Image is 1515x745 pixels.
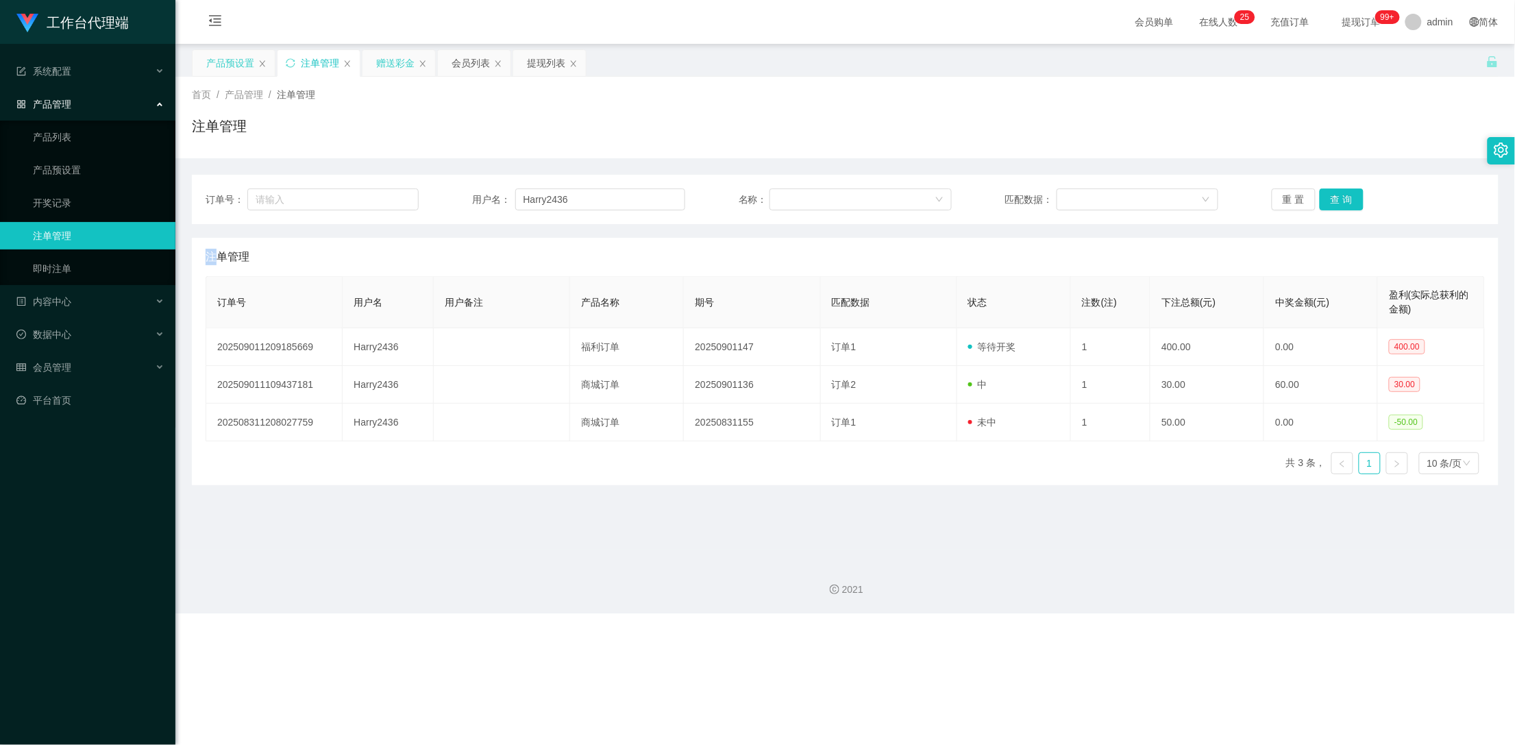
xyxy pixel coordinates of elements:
td: 400.00 [1150,328,1264,366]
i: 图标: global [1470,17,1479,27]
span: 盈利(实际总获利的金额) [1389,289,1469,315]
li: 共 3 条， [1286,452,1326,474]
td: 60.00 [1264,366,1378,404]
a: 1 [1359,453,1380,474]
i: 图标: down [935,195,944,205]
span: 名称： [739,193,769,207]
span: 提现订单 [1335,17,1388,27]
span: 状态 [968,297,987,308]
span: 订单号 [217,297,246,308]
div: 注单管理 [301,50,339,76]
i: 图标: down [1463,459,1471,469]
span: -50.00 [1389,415,1423,430]
td: 商城订单 [570,404,684,441]
span: 订单2 [832,379,857,390]
span: / [217,89,219,100]
i: 图标: close [494,60,502,68]
span: 订单号： [206,193,247,207]
span: 数据中心 [16,329,71,340]
i: 图标: sync [286,58,295,68]
span: 用户名： [472,193,515,207]
span: / [269,89,271,100]
td: 20250901147 [684,328,820,366]
div: 提现列表 [527,50,565,76]
button: 重 置 [1272,188,1316,210]
td: 202508311208027759 [206,404,343,441]
i: 图标: profile [16,297,26,306]
a: 即时注单 [33,255,164,282]
span: 匹配数据： [1005,193,1057,207]
i: 图标: close [258,60,267,68]
span: 订单1 [832,417,857,428]
h1: 工作台代理端 [47,1,129,45]
span: 系统配置 [16,66,71,77]
td: 0.00 [1264,328,1378,366]
span: 中奖金额(元) [1275,297,1329,308]
td: 1 [1071,404,1150,441]
i: 图标: close [419,60,427,68]
h1: 注单管理 [192,116,247,136]
div: 会员列表 [452,50,490,76]
div: 2021 [186,583,1504,597]
a: 产品预设置 [33,156,164,184]
i: 图标: appstore-o [16,99,26,109]
i: 图标: left [1338,460,1346,468]
span: 产品管理 [225,89,263,100]
td: Harry2436 [343,328,434,366]
td: 202509011109437181 [206,366,343,404]
i: 图标: form [16,66,26,76]
input: 请输入 [247,188,419,210]
i: 图标: menu-fold [192,1,238,45]
span: 匹配数据 [832,297,870,308]
span: 首页 [192,89,211,100]
span: 中 [968,379,987,390]
button: 查 询 [1320,188,1364,210]
span: 400.00 [1389,339,1425,354]
i: 图标: close [569,60,578,68]
i: 图标: check-circle-o [16,330,26,339]
sup: 25 [1235,10,1255,24]
input: 请输入 [515,188,686,210]
td: 福利订单 [570,328,684,366]
i: 图标: table [16,363,26,372]
span: 下注总额(元) [1161,297,1216,308]
p: 2 [1240,10,1245,24]
td: 20250831155 [684,404,820,441]
img: logo.9652507e.png [16,14,38,33]
td: 50.00 [1150,404,1264,441]
li: 1 [1359,452,1381,474]
span: 充值订单 [1264,17,1316,27]
li: 上一页 [1331,452,1353,474]
td: 商城订单 [570,366,684,404]
i: 图标: unlock [1486,56,1499,68]
td: Harry2436 [343,366,434,404]
a: 注单管理 [33,222,164,249]
span: 期号 [695,297,714,308]
sup: 1039 [1375,10,1400,24]
span: 注单管理 [277,89,315,100]
td: Harry2436 [343,404,434,441]
p: 5 [1245,10,1250,24]
a: 产品列表 [33,123,164,151]
i: 图标: copyright [830,585,839,594]
span: 未中 [968,417,997,428]
td: 20250901136 [684,366,820,404]
span: 注数(注) [1082,297,1117,308]
i: 图标: setting [1494,143,1509,158]
a: 图标: dashboard平台首页 [16,387,164,414]
div: 赠送彩金 [376,50,415,76]
div: 10 条/页 [1427,453,1462,474]
i: 图标: right [1393,460,1401,468]
i: 图标: down [1202,195,1210,205]
a: 开奖记录 [33,189,164,217]
span: 注单管理 [206,249,249,265]
td: 202509011209185669 [206,328,343,366]
span: 产品名称 [581,297,619,308]
span: 产品管理 [16,99,71,110]
span: 用户名 [354,297,382,308]
td: 1 [1071,366,1150,404]
span: 会员管理 [16,362,71,373]
span: 用户备注 [445,297,483,308]
a: 工作台代理端 [16,16,129,27]
span: 等待开奖 [968,341,1016,352]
